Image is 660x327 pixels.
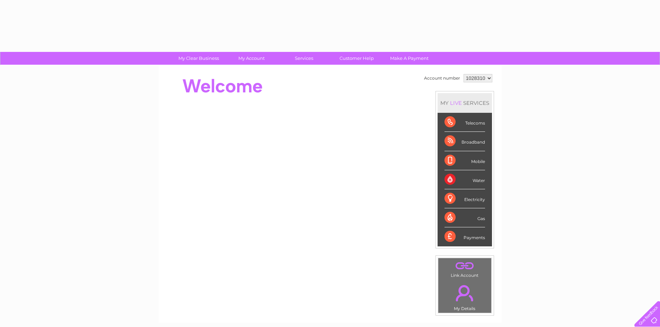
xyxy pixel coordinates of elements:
[422,72,462,84] td: Account number
[438,258,492,280] td: Link Account
[170,52,227,65] a: My Clear Business
[275,52,333,65] a: Services
[445,208,485,227] div: Gas
[445,113,485,132] div: Telecoms
[440,260,490,272] a: .
[445,132,485,151] div: Broadband
[381,52,438,65] a: Make A Payment
[440,281,490,305] a: .
[445,227,485,246] div: Payments
[445,189,485,208] div: Electricity
[438,93,492,113] div: MY SERVICES
[328,52,385,65] a: Customer Help
[445,151,485,170] div: Mobile
[445,170,485,189] div: Water
[438,279,492,313] td: My Details
[449,100,463,106] div: LIVE
[223,52,280,65] a: My Account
